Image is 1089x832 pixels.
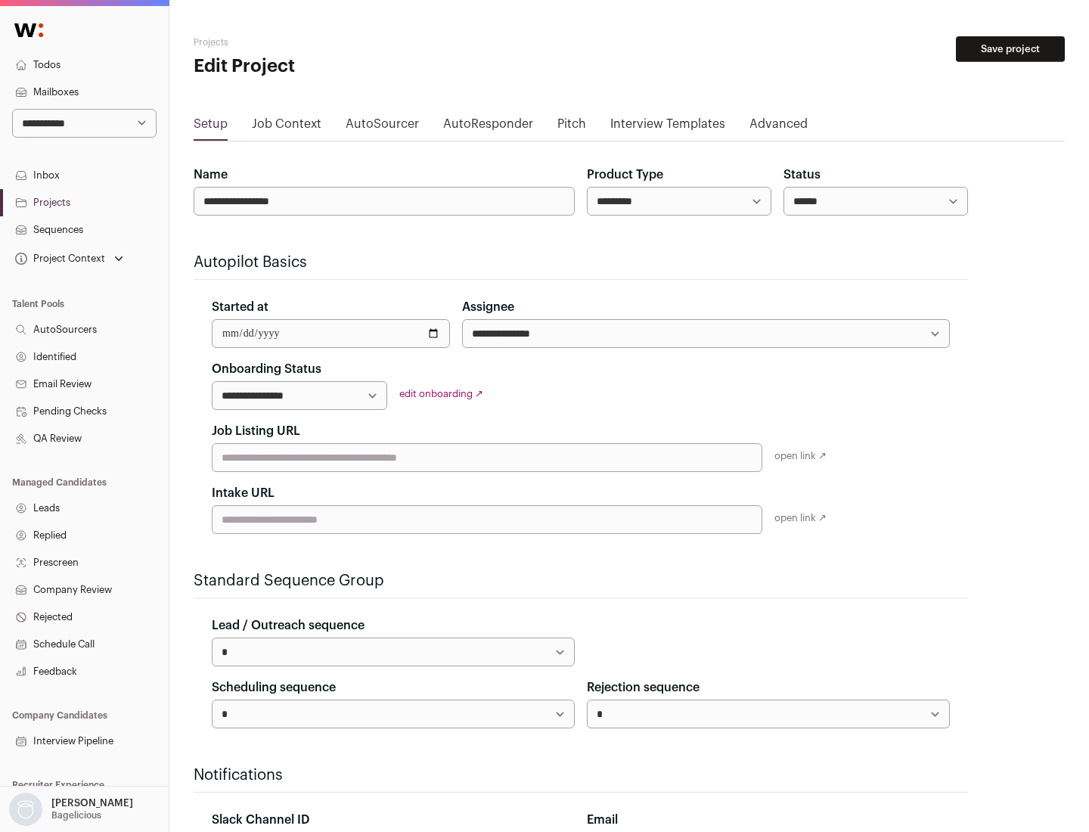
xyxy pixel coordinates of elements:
[399,389,483,399] a: edit onboarding ↗
[587,166,663,184] label: Product Type
[194,115,228,139] a: Setup
[212,422,300,440] label: Job Listing URL
[587,811,950,829] div: Email
[212,616,365,635] label: Lead / Outreach sequence
[194,570,968,591] h2: Standard Sequence Group
[194,166,228,184] label: Name
[462,298,514,316] label: Assignee
[212,298,268,316] label: Started at
[956,36,1065,62] button: Save project
[346,115,419,139] a: AutoSourcer
[6,15,51,45] img: Wellfound
[610,115,725,139] a: Interview Templates
[749,115,808,139] a: Advanced
[212,360,321,378] label: Onboarding Status
[587,678,700,697] label: Rejection sequence
[443,115,533,139] a: AutoResponder
[12,248,126,269] button: Open dropdown
[9,793,42,826] img: nopic.png
[194,252,968,273] h2: Autopilot Basics
[194,54,484,79] h1: Edit Project
[194,36,484,48] h2: Projects
[12,253,105,265] div: Project Context
[51,809,101,821] p: Bagelicious
[212,678,336,697] label: Scheduling sequence
[6,793,136,826] button: Open dropdown
[783,166,821,184] label: Status
[212,811,309,829] label: Slack Channel ID
[51,797,133,809] p: [PERSON_NAME]
[212,484,275,502] label: Intake URL
[252,115,321,139] a: Job Context
[557,115,586,139] a: Pitch
[194,765,968,786] h2: Notifications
